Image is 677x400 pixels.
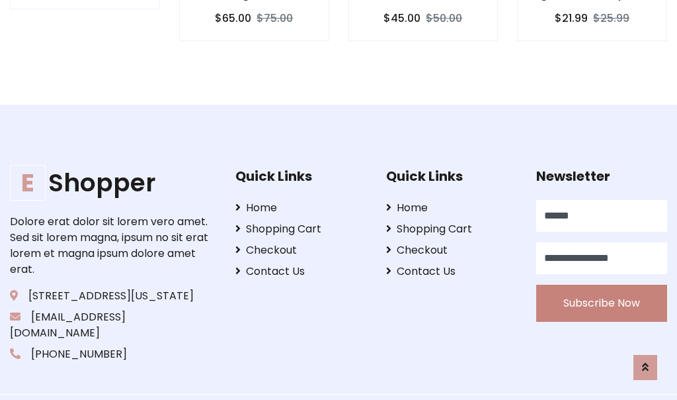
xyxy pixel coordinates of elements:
[536,168,667,184] h5: Newsletter
[386,168,517,184] h5: Quick Links
[235,242,366,258] a: Checkout
[555,12,588,25] h6: $21.99
[10,346,215,362] p: [PHONE_NUMBER]
[383,12,420,25] h6: $45.00
[426,11,462,26] del: $50.00
[215,12,251,25] h6: $65.00
[536,285,667,322] button: Subscribe Now
[235,221,366,237] a: Shopping Cart
[10,288,215,304] p: [STREET_ADDRESS][US_STATE]
[257,11,293,26] del: $75.00
[235,200,366,216] a: Home
[386,264,517,279] a: Contact Us
[386,242,517,258] a: Checkout
[10,168,215,198] h1: Shopper
[235,168,366,184] h5: Quick Links
[235,264,366,279] a: Contact Us
[386,200,517,216] a: Home
[10,309,215,341] p: [EMAIL_ADDRESS][DOMAIN_NAME]
[10,214,215,277] p: Dolore erat dolor sit lorem vero amet. Sed sit lorem magna, ipsum no sit erat lorem et magna ipsu...
[593,11,629,26] del: $25.99
[386,221,517,237] a: Shopping Cart
[10,168,215,198] a: EShopper
[10,165,46,201] span: E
